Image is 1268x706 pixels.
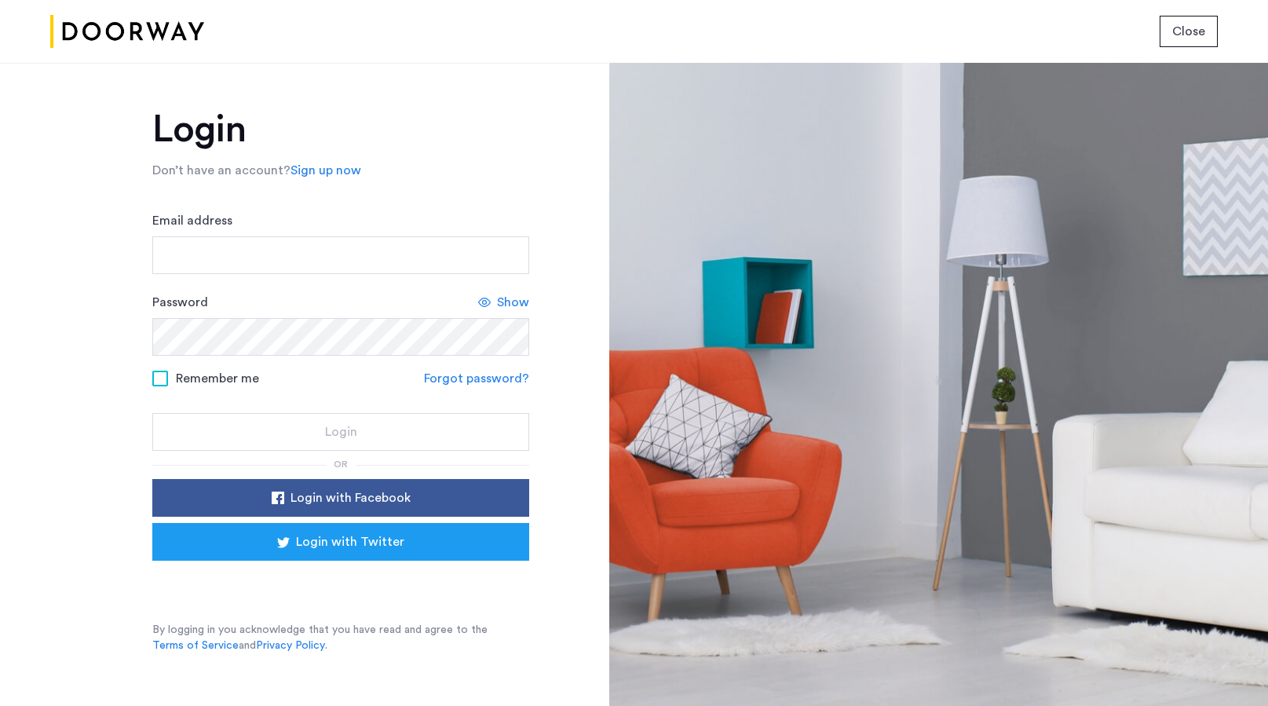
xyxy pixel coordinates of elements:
button: button [152,413,529,451]
a: Forgot password? [424,369,529,388]
iframe: Sign in with Google Button [176,565,506,600]
img: logo [50,2,204,61]
span: Login with Facebook [291,488,411,507]
span: Don’t have an account? [152,164,291,177]
a: Terms of Service [152,638,239,653]
span: Close [1172,22,1205,41]
span: Remember me [176,369,259,388]
h1: Login [152,111,529,148]
p: By logging in you acknowledge that you have read and agree to the and . [152,622,529,653]
button: button [152,523,529,561]
label: Password [152,293,208,312]
span: Login with Twitter [296,532,404,551]
label: Email address [152,211,232,230]
span: Show [497,293,529,312]
span: Login [325,423,357,441]
button: button [1160,16,1218,47]
a: Sign up now [291,161,361,180]
span: or [334,459,348,469]
a: Privacy Policy [256,638,325,653]
button: button [152,479,529,517]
